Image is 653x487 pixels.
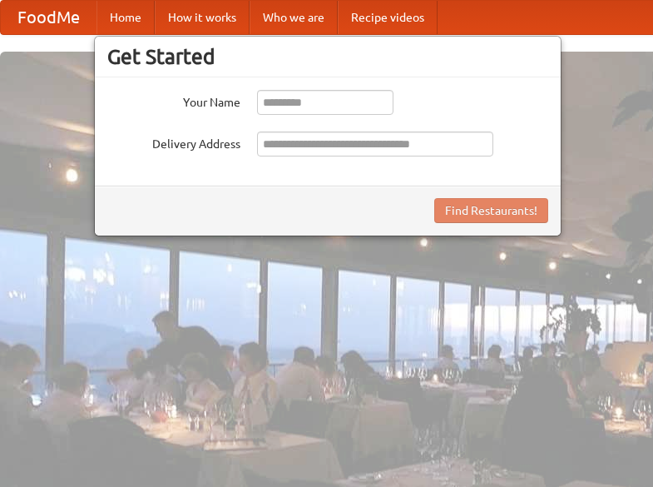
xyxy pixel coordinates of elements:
[107,90,240,111] label: Your Name
[434,198,548,223] button: Find Restaurants!
[107,132,240,152] label: Delivery Address
[338,1,438,34] a: Recipe videos
[250,1,338,34] a: Who we are
[107,44,548,69] h3: Get Started
[1,1,96,34] a: FoodMe
[155,1,250,34] a: How it works
[96,1,155,34] a: Home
